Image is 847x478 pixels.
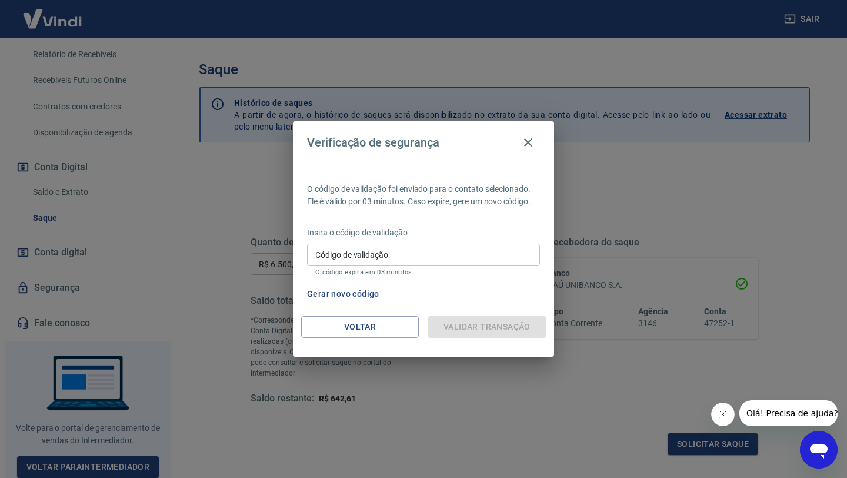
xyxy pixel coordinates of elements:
[307,135,439,150] h4: Verificação de segurança
[315,268,532,276] p: O código expira em 03 minutos.
[711,403,735,426] iframe: Fechar mensagem
[307,227,540,239] p: Insira o código de validação
[7,8,99,18] span: Olá! Precisa de ajuda?
[800,431,838,469] iframe: Botão para abrir a janela de mensagens
[307,183,540,208] p: O código de validação foi enviado para o contato selecionado. Ele é válido por 03 minutos. Caso e...
[739,400,838,426] iframe: Mensagem da empresa
[301,316,419,338] button: Voltar
[302,283,384,305] button: Gerar novo código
